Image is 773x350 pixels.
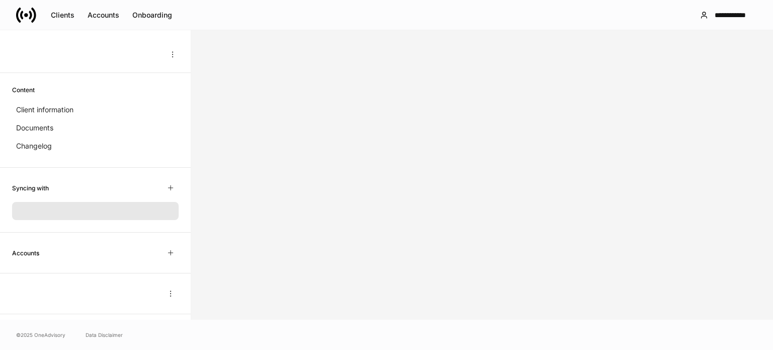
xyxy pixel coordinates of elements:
[12,248,39,258] h6: Accounts
[16,331,65,339] span: © 2025 OneAdvisory
[81,7,126,23] button: Accounts
[88,10,119,20] div: Accounts
[16,123,53,133] p: Documents
[126,7,179,23] button: Onboarding
[16,141,52,151] p: Changelog
[12,137,179,155] a: Changelog
[12,101,179,119] a: Client information
[44,7,81,23] button: Clients
[12,85,35,95] h6: Content
[51,10,74,20] div: Clients
[12,119,179,137] a: Documents
[132,10,172,20] div: Onboarding
[16,105,73,115] p: Client information
[86,331,123,339] a: Data Disclaimer
[12,183,49,193] h6: Syncing with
